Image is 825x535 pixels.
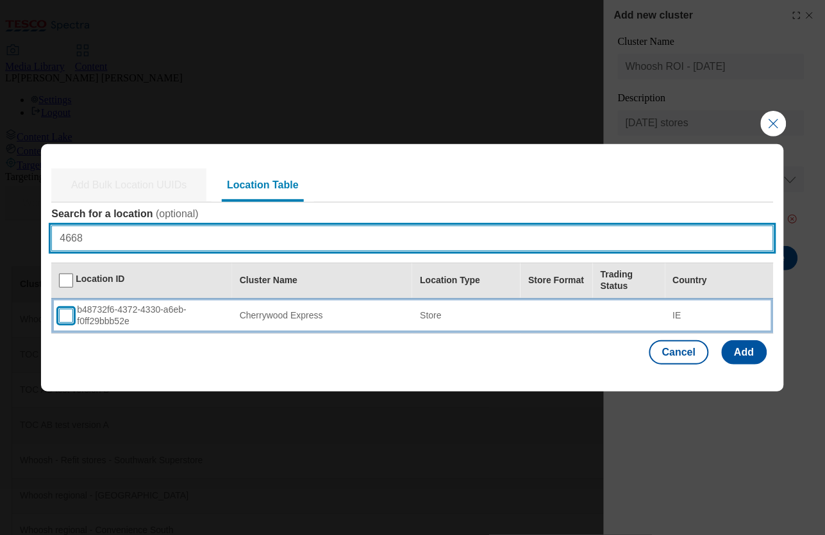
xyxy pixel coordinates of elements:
div: b48732f6-4372-4330-a6eb-f0ff29bbb52e [59,304,224,327]
button: Add [722,340,767,365]
div: Country [673,275,708,286]
div: Trading Status [601,269,658,292]
div: Modal [41,144,783,391]
button: Cancel [649,340,708,365]
div: Store Format [528,275,584,286]
label: Search for a location [51,208,773,220]
button: Close Modal [761,111,787,136]
div: Cherrywood Express [240,310,405,322]
span: Location Table [227,179,299,190]
div: IE [673,310,766,322]
div: Location ID [76,274,124,288]
div: Cluster Name [240,275,297,286]
div: Location Type [420,275,480,286]
input: Type location name / location uuid / store number / store name / city / postal code [51,226,773,251]
div: Store [420,310,513,322]
div: Modal [51,165,773,371]
span: ( optional ) [156,208,199,219]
